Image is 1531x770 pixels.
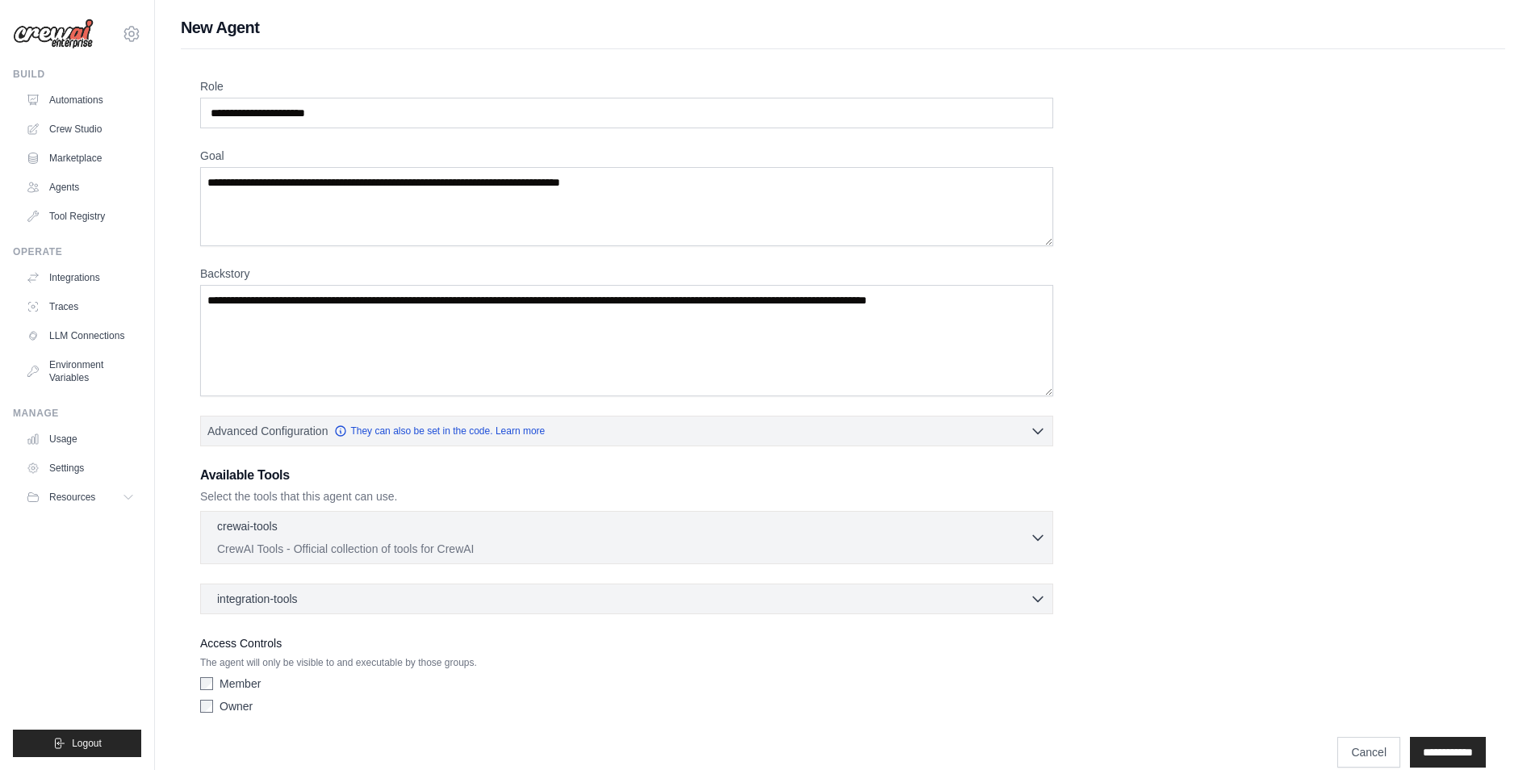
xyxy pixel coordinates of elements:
[19,484,141,510] button: Resources
[49,491,95,504] span: Resources
[200,488,1053,504] p: Select the tools that this agent can use.
[217,591,298,607] span: integration-tools
[1337,737,1400,768] a: Cancel
[200,466,1053,485] h3: Available Tools
[19,352,141,391] a: Environment Variables
[220,676,261,692] label: Member
[72,737,102,750] span: Logout
[19,323,141,349] a: LLM Connections
[19,116,141,142] a: Crew Studio
[201,416,1052,446] button: Advanced Configuration They can also be set in the code. Learn more
[13,407,141,420] div: Manage
[200,656,1053,669] p: The agent will only be visible to and executable by those groups.
[13,19,94,49] img: Logo
[334,425,545,437] a: They can also be set in the code. Learn more
[220,698,253,714] label: Owner
[19,455,141,481] a: Settings
[13,68,141,81] div: Build
[207,423,328,439] span: Advanced Configuration
[19,265,141,291] a: Integrations
[19,87,141,113] a: Automations
[19,145,141,171] a: Marketplace
[13,245,141,258] div: Operate
[19,294,141,320] a: Traces
[13,730,141,757] button: Logout
[19,203,141,229] a: Tool Registry
[181,16,1505,39] h1: New Agent
[217,518,278,534] p: crewai-tools
[217,541,1030,557] p: CrewAI Tools - Official collection of tools for CrewAI
[19,174,141,200] a: Agents
[207,591,1046,607] button: integration-tools
[200,78,1053,94] label: Role
[207,518,1046,557] button: crewai-tools CrewAI Tools - Official collection of tools for CrewAI
[19,426,141,452] a: Usage
[200,266,1053,282] label: Backstory
[200,634,1053,653] label: Access Controls
[200,148,1053,164] label: Goal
